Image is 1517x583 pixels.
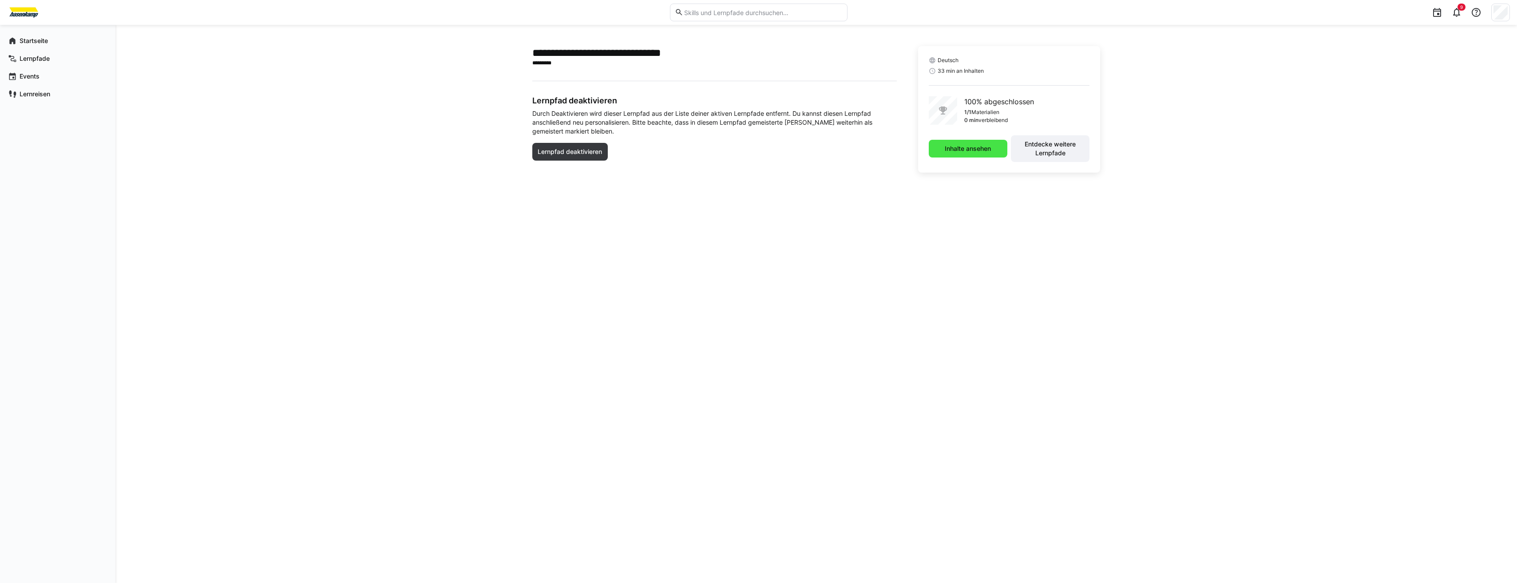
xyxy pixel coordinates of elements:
[943,144,992,153] span: Inhalte ansehen
[964,96,1034,107] p: 100% abgeschlossen
[1011,135,1089,162] button: Entdecke weitere Lernpfade
[978,117,1008,124] p: verbleibend
[964,109,971,116] p: 1/1
[532,109,897,136] span: Durch Deaktivieren wird dieser Lernpfad aus der Liste deiner aktiven Lernpfade entfernt. Du kanns...
[532,143,608,161] button: Lernpfad deaktivieren
[938,57,959,64] span: Deutsch
[964,117,978,124] p: 0 min
[929,140,1007,158] button: Inhalte ansehen
[1015,140,1085,158] span: Entdecke weitere Lernpfade
[536,147,603,156] span: Lernpfad deaktivieren
[938,67,984,75] span: 33 min an Inhalten
[532,95,897,106] h3: Lernpfad deaktivieren
[1460,4,1463,10] span: 9
[683,8,842,16] input: Skills und Lernpfade durchsuchen…
[971,109,999,116] p: Materialien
